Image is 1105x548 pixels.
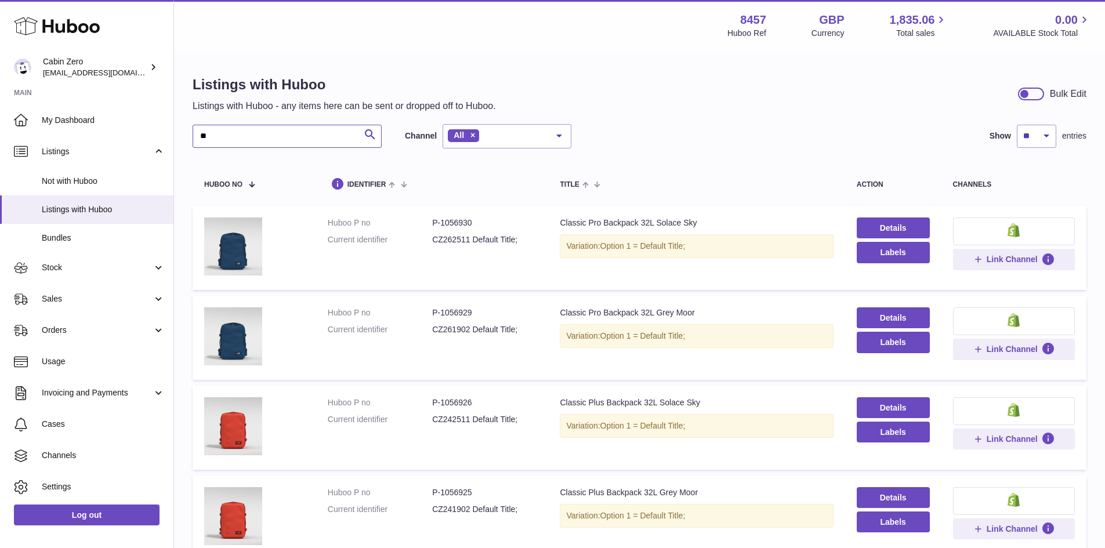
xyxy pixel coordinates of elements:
[987,434,1038,444] span: Link Channel
[42,176,165,187] span: Not with Huboo
[560,181,579,188] span: title
[987,524,1038,534] span: Link Channel
[953,181,1075,188] div: channels
[454,130,464,140] span: All
[727,28,766,39] div: Huboo Ref
[43,68,171,77] span: [EMAIL_ADDRESS][DOMAIN_NAME]
[204,397,262,455] img: Classic Plus Backpack 32L Solace Sky
[857,511,930,532] button: Labels
[560,487,833,498] div: Classic Plus Backpack 32L Grey Moor
[740,12,766,28] strong: 8457
[1055,12,1078,28] span: 0.00
[857,332,930,353] button: Labels
[600,241,686,251] span: Option 1 = Default Title;
[560,397,833,408] div: Classic Plus Backpack 32L Solace Sky
[890,12,935,28] span: 1,835.06
[857,217,930,238] a: Details
[857,487,930,508] a: Details
[328,217,432,228] dt: Huboo P no
[560,504,833,528] div: Variation:
[42,419,165,430] span: Cases
[560,307,833,318] div: Classic Pro Backpack 32L Grey Moor
[42,204,165,215] span: Listings with Huboo
[990,130,1011,141] label: Show
[432,397,537,408] dd: P-1056926
[432,487,537,498] dd: P-1056925
[42,115,165,126] span: My Dashboard
[193,100,496,112] p: Listings with Huboo - any items here can be sent or dropped off to Huboo.
[405,130,437,141] label: Channel
[1050,88,1086,100] div: Bulk Edit
[560,414,833,438] div: Variation:
[432,307,537,318] dd: P-1056929
[328,397,432,408] dt: Huboo P no
[204,181,242,188] span: Huboo no
[857,307,930,328] a: Details
[819,12,844,28] strong: GBP
[328,234,432,245] dt: Current identifier
[953,429,1075,449] button: Link Channel
[1008,403,1020,417] img: shopify-small.png
[953,339,1075,360] button: Link Channel
[560,324,833,348] div: Variation:
[432,504,537,515] dd: CZ241902 Default Title;
[857,397,930,418] a: Details
[328,307,432,318] dt: Huboo P no
[42,262,153,273] span: Stock
[857,422,930,442] button: Labels
[857,181,930,188] div: action
[1062,130,1086,141] span: entries
[953,249,1075,270] button: Link Channel
[432,217,537,228] dd: P-1056930
[560,217,833,228] div: Classic Pro Backpack 32L Solace Sky
[42,481,165,492] span: Settings
[987,344,1038,354] span: Link Channel
[1008,313,1020,327] img: shopify-small.png
[1008,223,1020,237] img: shopify-small.png
[953,518,1075,539] button: Link Channel
[560,234,833,258] div: Variation:
[896,28,948,39] span: Total sales
[43,56,147,78] div: Cabin Zero
[14,59,31,76] img: internalAdmin-8457@internal.huboo.com
[432,324,537,335] dd: CZ261902 Default Title;
[204,217,262,275] img: Classic Pro Backpack 32L Solace Sky
[600,511,686,520] span: Option 1 = Default Title;
[328,504,432,515] dt: Current identifier
[328,487,432,498] dt: Huboo P no
[811,28,845,39] div: Currency
[328,324,432,335] dt: Current identifier
[204,487,262,545] img: Classic Plus Backpack 32L Grey Moor
[328,414,432,425] dt: Current identifier
[42,356,165,367] span: Usage
[600,331,686,340] span: Option 1 = Default Title;
[14,505,160,525] a: Log out
[204,307,262,365] img: Classic Pro Backpack 32L Grey Moor
[432,234,537,245] dd: CZ262511 Default Title;
[600,421,686,430] span: Option 1 = Default Title;
[993,28,1091,39] span: AVAILABLE Stock Total
[193,75,496,94] h1: Listings with Huboo
[42,325,153,336] span: Orders
[432,414,537,425] dd: CZ242511 Default Title;
[890,12,948,39] a: 1,835.06 Total sales
[42,233,165,244] span: Bundles
[42,146,153,157] span: Listings
[347,181,386,188] span: identifier
[42,387,153,398] span: Invoicing and Payments
[993,12,1091,39] a: 0.00 AVAILABLE Stock Total
[1008,493,1020,507] img: shopify-small.png
[42,450,165,461] span: Channels
[42,293,153,304] span: Sales
[857,242,930,263] button: Labels
[987,254,1038,264] span: Link Channel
